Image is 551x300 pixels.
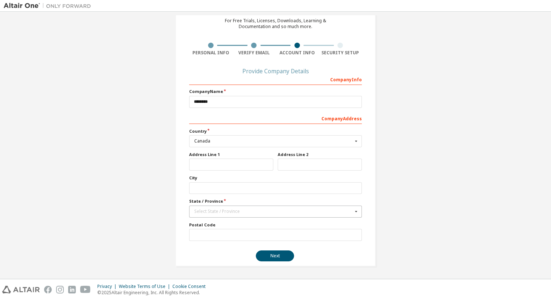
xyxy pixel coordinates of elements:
[97,284,119,289] div: Privacy
[194,209,353,214] div: Select State / Province
[194,139,353,143] div: Canada
[232,50,276,56] div: Verify Email
[319,50,362,56] div: Security Setup
[189,69,362,73] div: Provide Company Details
[189,152,273,157] label: Address Line 1
[256,250,294,261] button: Next
[189,89,362,94] label: Company Name
[189,175,362,181] label: City
[278,152,362,157] label: Address Line 2
[97,289,210,296] p: © 2025 Altair Engineering, Inc. All Rights Reserved.
[119,284,172,289] div: Website Terms of Use
[2,286,40,293] img: altair_logo.svg
[189,198,362,204] label: State / Province
[172,284,210,289] div: Cookie Consent
[225,18,326,30] div: For Free Trials, Licenses, Downloads, Learning & Documentation and so much more.
[189,112,362,124] div: Company Address
[275,50,319,56] div: Account Info
[80,286,91,293] img: youtube.svg
[189,50,232,56] div: Personal Info
[44,286,52,293] img: facebook.svg
[4,2,95,9] img: Altair One
[68,286,76,293] img: linkedin.svg
[189,222,362,228] label: Postal Code
[189,128,362,134] label: Country
[189,73,362,85] div: Company Info
[56,286,64,293] img: instagram.svg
